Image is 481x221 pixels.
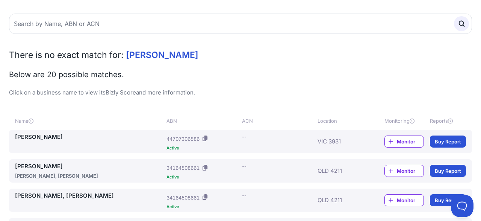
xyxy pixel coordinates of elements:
[242,192,247,199] div: --
[106,89,136,96] a: Bizly Score
[9,88,472,97] p: Click on a business name to view its and more information.
[397,138,424,145] span: Monitor
[15,172,163,180] div: [PERSON_NAME], [PERSON_NAME]
[166,164,200,172] div: 34164508661
[15,117,163,125] div: Name
[384,165,424,177] a: Monitor
[430,194,466,206] a: Buy Report
[318,117,371,125] div: Location
[318,133,371,150] div: VIC 3931
[397,197,424,204] span: Monitor
[384,194,424,206] a: Monitor
[166,135,200,143] div: 44707306586
[15,162,163,171] a: [PERSON_NAME]
[9,70,124,79] span: Below are 20 possible matches.
[166,194,200,201] div: 34164508661
[15,133,163,142] a: [PERSON_NAME]
[430,136,466,148] a: Buy Report
[242,117,315,125] div: ACN
[166,175,239,179] div: Active
[126,50,198,60] span: [PERSON_NAME]
[318,162,371,180] div: QLD 4211
[430,165,466,177] a: Buy Report
[430,117,466,125] div: Reports
[166,205,239,209] div: Active
[384,136,424,148] a: Monitor
[318,192,371,209] div: QLD 4211
[15,192,163,200] a: [PERSON_NAME], [PERSON_NAME]
[242,162,247,170] div: --
[166,146,239,150] div: Active
[9,14,472,34] input: Search by Name, ABN or ACN
[451,195,473,217] iframe: Toggle Customer Support
[242,133,247,140] div: --
[384,117,424,125] div: Monitoring
[166,117,239,125] div: ABN
[397,167,424,175] span: Monitor
[9,50,124,60] span: There is no exact match for:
